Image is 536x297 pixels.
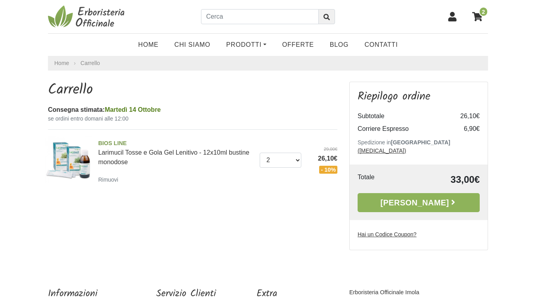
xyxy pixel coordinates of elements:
a: [PERSON_NAME] [358,193,480,212]
a: Prodotti [218,37,274,53]
a: Home [54,59,69,67]
u: Hai un Codice Coupon? [358,231,417,238]
small: se ordini entro domani alle 12:00 [48,115,337,123]
span: 26,10€ [307,154,337,163]
td: Totale [358,172,402,187]
small: Rimuovi [98,176,119,183]
span: - 10% [319,166,337,174]
span: Martedì 14 Ottobre [105,106,161,113]
a: Home [130,37,167,53]
img: Larimucil Tosse e Gola Gel Lenitivo - 12x10ml bustine monodose [45,136,92,183]
nav: breadcrumb [48,56,488,71]
td: 6,90€ [448,123,480,135]
a: Contatti [356,37,406,53]
a: Erboristeria Officinale Imola [349,289,419,295]
span: BIOS LINE [98,139,254,148]
p: Spedizione in [358,138,480,155]
a: Carrello [80,60,100,66]
td: Subtotale [358,110,448,123]
a: Blog [322,37,357,53]
del: 29,00€ [307,146,337,153]
h3: Riepilogo ordine [358,90,480,103]
a: Chi Siamo [167,37,218,53]
img: Erboristeria Officinale [48,5,127,29]
h1: Carrello [48,82,337,99]
b: [GEOGRAPHIC_DATA] [391,139,450,146]
div: Consegna stimata: [48,105,337,115]
label: Hai un Codice Coupon? [358,230,417,239]
a: BIOS LINELarimucil Tosse e Gola Gel Lenitivo - 12x10ml bustine monodose [98,139,254,165]
td: Corriere Espresso [358,123,448,135]
a: OFFERTE [274,37,322,53]
a: ([MEDICAL_DATA]) [358,148,406,154]
a: 2 [468,7,488,27]
span: 2 [479,7,488,17]
td: 26,10€ [448,110,480,123]
input: Cerca [201,9,319,24]
a: Rimuovi [98,174,122,184]
td: 33,00€ [402,172,480,187]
